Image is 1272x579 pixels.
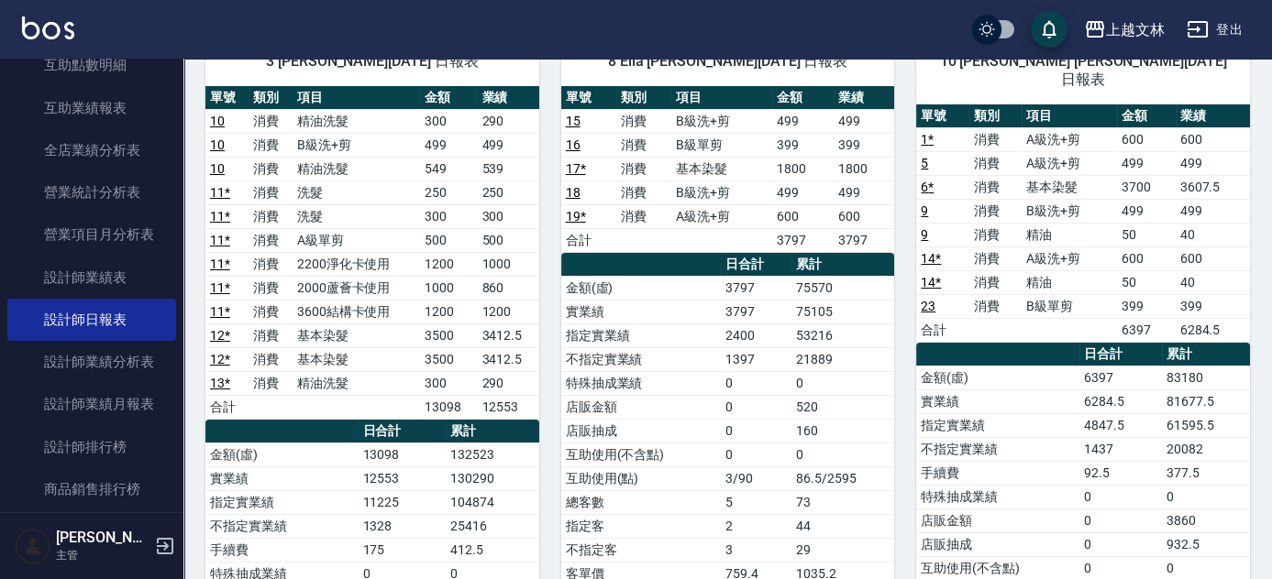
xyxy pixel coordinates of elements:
[477,252,538,276] td: 1000
[1079,413,1162,437] td: 4847.5
[1162,389,1250,413] td: 81677.5
[358,420,446,443] th: 日合計
[721,347,791,371] td: 1397
[249,204,292,228] td: 消費
[7,213,176,256] a: 營業項目月分析表
[791,490,894,514] td: 73
[834,157,895,180] td: 1800
[561,276,722,300] td: 金額(虛)
[1022,223,1117,246] td: 精油
[420,347,477,371] td: 3500
[205,86,539,420] table: a dense table
[1176,318,1250,342] td: 6284.5
[1106,18,1165,41] div: 上越文林
[1162,437,1250,461] td: 20082
[969,151,1022,175] td: 消費
[420,300,477,323] td: 1200
[671,133,772,157] td: B級單剪
[205,442,358,466] td: 金額(虛)
[791,514,894,538] td: 44
[420,252,477,276] td: 1200
[1031,11,1067,48] button: save
[721,395,791,419] td: 0
[721,419,791,442] td: 0
[1162,508,1250,532] td: 3860
[293,228,420,252] td: A級單剪
[916,508,1078,532] td: 店販金額
[56,547,149,563] p: 主管
[969,223,1022,246] td: 消費
[834,228,895,252] td: 3797
[420,86,477,110] th: 金額
[7,171,176,213] a: 營業統計分析表
[210,161,225,176] a: 10
[1022,270,1117,294] td: 精油
[834,109,895,133] td: 499
[7,299,176,341] a: 設計師日報表
[772,157,834,180] td: 1800
[969,199,1022,223] td: 消費
[358,538,446,562] td: 175
[1022,151,1117,175] td: A級洗+剪
[446,442,538,466] td: 132523
[446,514,538,538] td: 25416
[477,323,538,347] td: 3412.5
[1162,413,1250,437] td: 61595.5
[1077,11,1172,49] button: 上越文林
[671,204,772,228] td: A級洗+剪
[7,510,176,552] a: 商品消耗明細
[969,270,1022,294] td: 消費
[561,86,616,110] th: 單號
[446,420,538,443] th: 累計
[358,514,446,538] td: 1328
[671,157,772,180] td: 基本染髮
[293,323,420,347] td: 基本染髮
[1079,485,1162,508] td: 0
[561,466,722,490] td: 互助使用(點)
[420,204,477,228] td: 300
[249,252,292,276] td: 消費
[293,371,420,395] td: 精油洗髮
[721,490,791,514] td: 5
[446,538,538,562] td: 412.5
[205,395,249,419] td: 合計
[477,371,538,395] td: 290
[561,395,722,419] td: 店販金額
[561,347,722,371] td: 不指定實業績
[561,323,722,347] td: 指定實業績
[1117,270,1175,294] td: 50
[916,413,1078,437] td: 指定實業績
[22,16,74,39] img: Logo
[420,228,477,252] td: 500
[1022,246,1117,270] td: A級洗+剪
[772,180,834,204] td: 499
[916,532,1078,556] td: 店販抽成
[249,109,292,133] td: 消費
[721,538,791,562] td: 3
[477,180,538,204] td: 250
[561,419,722,442] td: 店販抽成
[1079,389,1162,413] td: 6284.5
[772,133,834,157] td: 399
[969,175,1022,199] td: 消費
[477,86,538,110] th: 業績
[1162,461,1250,485] td: 377.5
[583,52,873,71] span: 8 Ella [PERSON_NAME][DATE] 日報表
[791,253,894,277] th: 累計
[791,466,894,490] td: 86.5/2595
[7,426,176,468] a: 設計師排行榜
[7,257,176,299] a: 設計師業績表
[938,52,1228,89] span: 10 [PERSON_NAME] [PERSON_NAME][DATE] 日報表
[293,276,420,300] td: 2000蘆薈卡使用
[477,395,538,419] td: 12553
[293,347,420,371] td: 基本染髮
[921,299,935,313] a: 23
[7,341,176,383] a: 設計師業績分析表
[249,276,292,300] td: 消費
[616,86,671,110] th: 類別
[293,300,420,323] td: 3600結構卡使用
[249,323,292,347] td: 消費
[1117,318,1175,342] td: 6397
[227,52,517,71] span: 3 [PERSON_NAME][DATE] 日報表
[791,300,894,323] td: 75105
